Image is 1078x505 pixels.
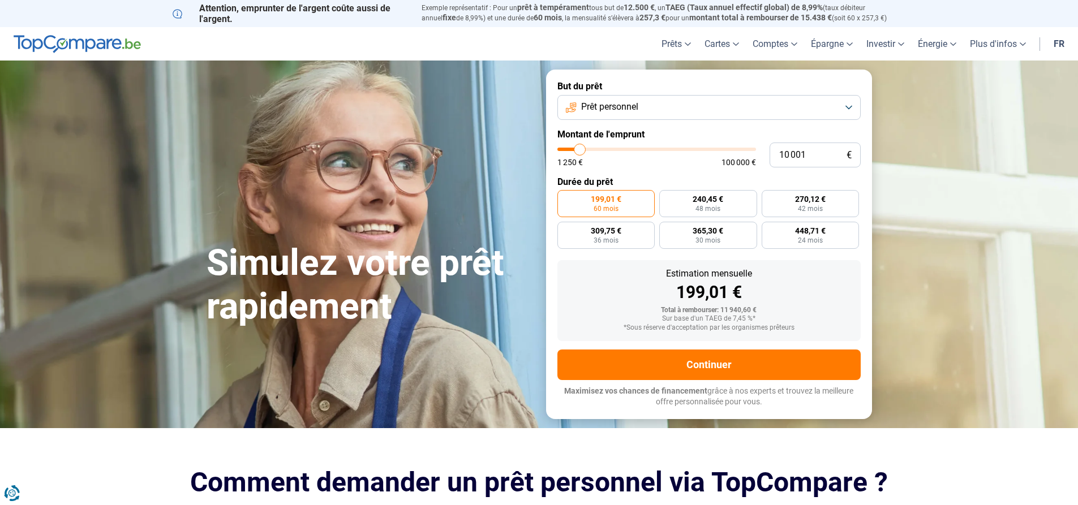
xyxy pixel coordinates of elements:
label: Montant de l'emprunt [557,129,861,140]
label: But du prêt [557,81,861,92]
label: Durée du prêt [557,176,861,187]
a: Comptes [746,27,804,61]
span: 42 mois [798,205,823,212]
button: Continuer [557,349,861,380]
span: 309,75 € [591,227,621,235]
span: 36 mois [594,237,619,244]
span: prêt à tempérament [517,3,589,12]
span: 12.500 € [624,3,655,12]
a: Cartes [698,27,746,61]
div: Estimation mensuelle [566,269,852,278]
span: 24 mois [798,237,823,244]
span: TAEG (Taux annuel effectif global) de 8,99% [665,3,823,12]
span: 365,30 € [693,227,723,235]
a: Investir [860,27,911,61]
span: Prêt personnel [581,101,638,113]
span: 270,12 € [795,195,826,203]
span: 60 mois [594,205,619,212]
div: 199,01 € [566,284,852,301]
a: Énergie [911,27,963,61]
span: 199,01 € [591,195,621,203]
a: Épargne [804,27,860,61]
p: Exemple représentatif : Pour un tous but de , un (taux débiteur annuel de 8,99%) et une durée de ... [422,3,906,23]
span: 48 mois [695,205,720,212]
span: 100 000 € [721,158,756,166]
span: 257,3 € [639,13,665,22]
span: 448,71 € [795,227,826,235]
span: montant total à rembourser de 15.438 € [689,13,832,22]
a: fr [1047,27,1071,61]
p: Attention, emprunter de l'argent coûte aussi de l'argent. [173,3,408,24]
button: Prêt personnel [557,95,861,120]
span: 60 mois [534,13,562,22]
div: *Sous réserve d'acceptation par les organismes prêteurs [566,324,852,332]
span: € [847,150,852,160]
img: TopCompare [14,35,141,53]
span: 30 mois [695,237,720,244]
div: Sur base d'un TAEG de 7,45 %* [566,315,852,323]
div: Total à rembourser: 11 940,60 € [566,307,852,314]
span: 1 250 € [557,158,583,166]
span: Maximisez vos chances de financement [564,386,707,395]
span: 240,45 € [693,195,723,203]
span: fixe [443,13,456,22]
h2: Comment demander un prêt personnel via TopCompare ? [173,467,906,498]
a: Prêts [655,27,698,61]
h1: Simulez votre prêt rapidement [207,241,532,329]
p: grâce à nos experts et trouvez la meilleure offre personnalisée pour vous. [557,386,861,408]
a: Plus d'infos [963,27,1033,61]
